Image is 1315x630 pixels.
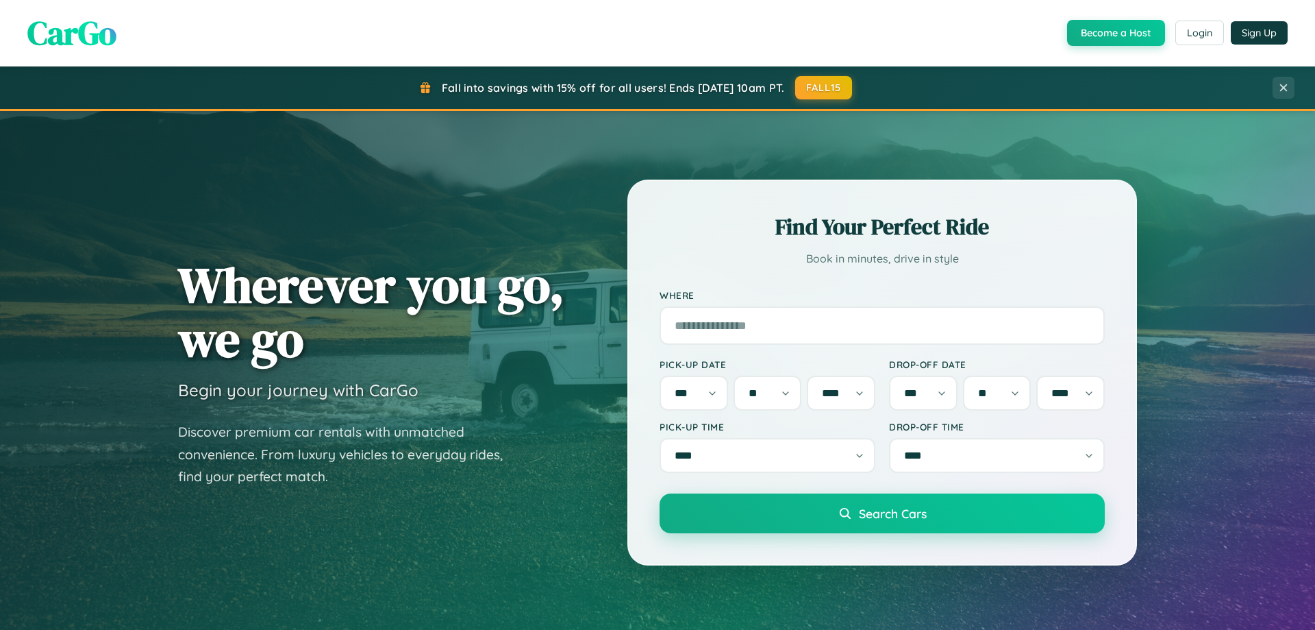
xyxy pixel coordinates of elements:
button: Login [1175,21,1224,45]
span: Search Cars [859,506,927,521]
label: Pick-up Time [660,421,875,433]
span: Fall into savings with 15% off for all users! Ends [DATE] 10am PT. [442,81,785,95]
span: CarGo [27,10,116,56]
h1: Wherever you go, we go [178,258,564,366]
h3: Begin your journey with CarGo [178,380,418,400]
h2: Find Your Perfect Ride [660,212,1105,242]
button: Become a Host [1067,20,1165,46]
label: Drop-off Date [889,359,1105,370]
button: Sign Up [1231,21,1288,45]
label: Drop-off Time [889,421,1105,433]
label: Where [660,289,1105,301]
button: Search Cars [660,494,1105,533]
label: Pick-up Date [660,359,875,370]
p: Discover premium car rentals with unmatched convenience. From luxury vehicles to everyday rides, ... [178,421,521,488]
button: FALL15 [795,76,853,99]
p: Book in minutes, drive in style [660,249,1105,269]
